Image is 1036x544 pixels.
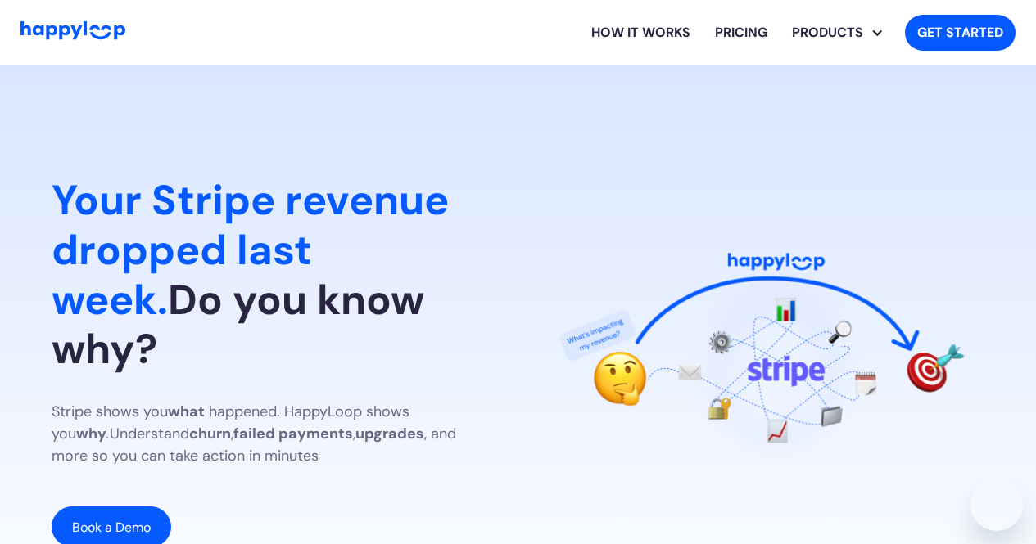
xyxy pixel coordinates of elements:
[905,15,1016,51] a: Get started with HappyLoop
[780,23,875,43] div: PRODUCTS
[52,401,491,467] p: Stripe shows you happened. HappyLoop shows you Understand , , , and more so you can take action i...
[52,173,449,326] span: Your Stripe revenue dropped last week.
[780,7,892,59] div: Explore HappyLoop use cases
[168,402,205,421] strong: what
[970,479,1023,531] iframe: Button to launch messaging window
[20,21,125,44] a: Go to Home Page
[792,7,892,59] div: PRODUCTS
[579,7,703,59] a: Learn how HappyLoop works
[20,21,125,40] img: HappyLoop Logo
[76,424,106,443] strong: why
[106,424,110,443] em: .
[703,7,780,59] a: View HappyLoop pricing plans
[52,176,491,375] h1: Do you know why?
[355,424,424,443] strong: upgrades
[189,424,231,443] strong: churn
[233,424,353,443] strong: failed payments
